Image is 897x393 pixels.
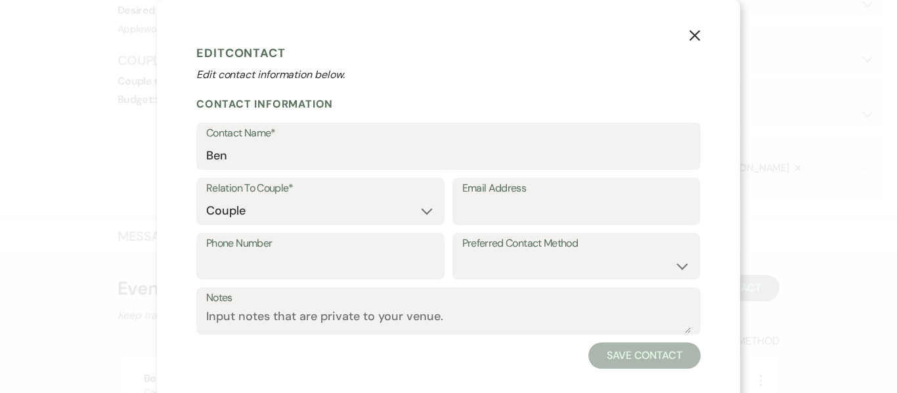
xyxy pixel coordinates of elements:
[206,289,691,308] label: Notes
[206,124,691,143] label: Contact Name*
[196,97,701,111] h2: Contact Information
[196,43,701,63] h1: Edit Contact
[462,234,691,253] label: Preferred Contact Method
[206,143,691,169] input: First and Last Name
[196,67,701,83] p: Edit contact information below.
[206,234,435,253] label: Phone Number
[462,179,691,198] label: Email Address
[588,342,701,369] button: Save Contact
[206,179,435,198] label: Relation To Couple*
